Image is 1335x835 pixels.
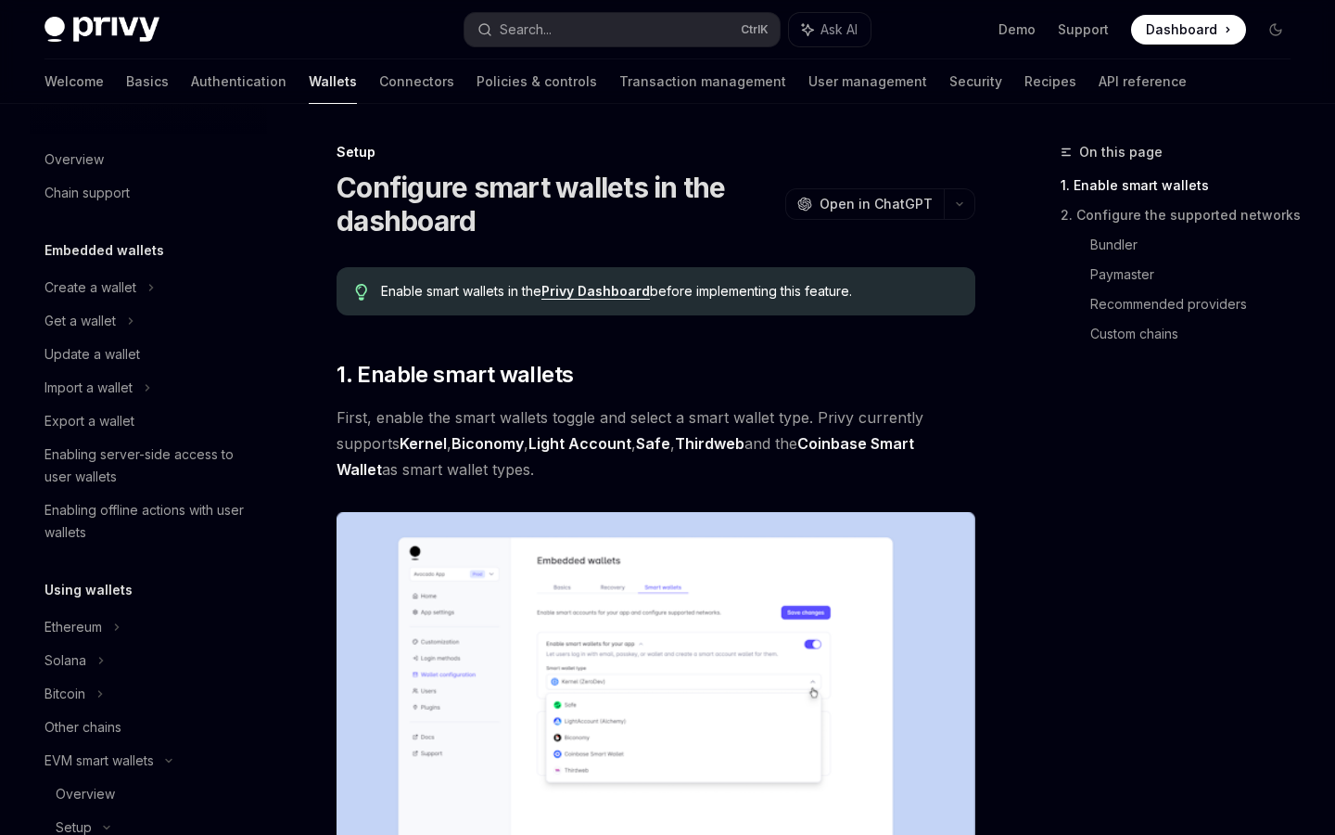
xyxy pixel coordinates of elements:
[741,22,769,37] span: Ctrl K
[789,13,871,46] button: Ask AI
[44,443,256,488] div: Enabling server-side access to user wallets
[998,20,1036,39] a: Demo
[451,434,524,454] a: Biconomy
[30,405,267,438] a: Export a wallet
[379,59,454,104] a: Connectors
[44,59,104,104] a: Welcome
[309,59,357,104] a: Wallets
[1131,15,1246,45] a: Dashboard
[1061,200,1305,230] a: 2. Configure the supported networks
[44,716,121,739] div: Other chains
[541,283,650,300] a: Privy Dashboard
[44,750,154,772] div: EVM smart wallets
[30,338,267,371] a: Update a wallet
[44,649,86,672] div: Solana
[44,276,136,299] div: Create a wallet
[44,239,164,262] h5: Embedded wallets
[400,434,447,454] a: Kernel
[500,19,552,41] div: Search...
[44,182,130,204] div: Chain support
[949,59,1002,104] a: Security
[30,143,267,176] a: Overview
[44,377,133,399] div: Import a wallet
[30,176,267,210] a: Chain support
[1146,20,1217,39] span: Dashboard
[464,13,779,46] button: Search...CtrlK
[1058,20,1109,39] a: Support
[337,360,573,390] span: 1. Enable smart wallets
[820,195,933,213] span: Open in ChatGPT
[44,343,140,366] div: Update a wallet
[785,188,944,220] button: Open in ChatGPT
[619,59,786,104] a: Transaction management
[56,783,115,805] div: Overview
[477,59,597,104] a: Policies & controls
[1090,319,1305,349] a: Custom chains
[528,434,631,454] a: Light Account
[1061,171,1305,200] a: 1. Enable smart wallets
[44,683,85,705] div: Bitcoin
[44,410,134,432] div: Export a wallet
[337,405,975,482] span: First, enable the smart wallets toggle and select a smart wallet type. Privy currently supports ,...
[1090,289,1305,319] a: Recommended providers
[337,171,778,238] h1: Configure smart wallets in the dashboard
[675,434,744,454] a: Thirdweb
[44,616,102,638] div: Ethereum
[44,310,116,332] div: Get a wallet
[1099,59,1187,104] a: API reference
[337,143,975,161] div: Setup
[1090,230,1305,260] a: Bundler
[44,499,256,544] div: Enabling offline actions with user wallets
[30,777,267,811] a: Overview
[636,434,670,454] a: Safe
[1261,15,1290,45] button: Toggle dark mode
[191,59,286,104] a: Authentication
[355,284,368,301] svg: Tip
[44,17,159,43] img: dark logo
[820,20,858,39] span: Ask AI
[30,438,267,494] a: Enabling server-side access to user wallets
[30,711,267,744] a: Other chains
[44,148,104,171] div: Overview
[44,579,133,601] h5: Using wallets
[1090,260,1305,289] a: Paymaster
[30,494,267,549] a: Enabling offline actions with user wallets
[381,282,957,301] span: Enable smart wallets in the before implementing this feature.
[808,59,927,104] a: User management
[1024,59,1076,104] a: Recipes
[126,59,169,104] a: Basics
[1079,141,1163,163] span: On this page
